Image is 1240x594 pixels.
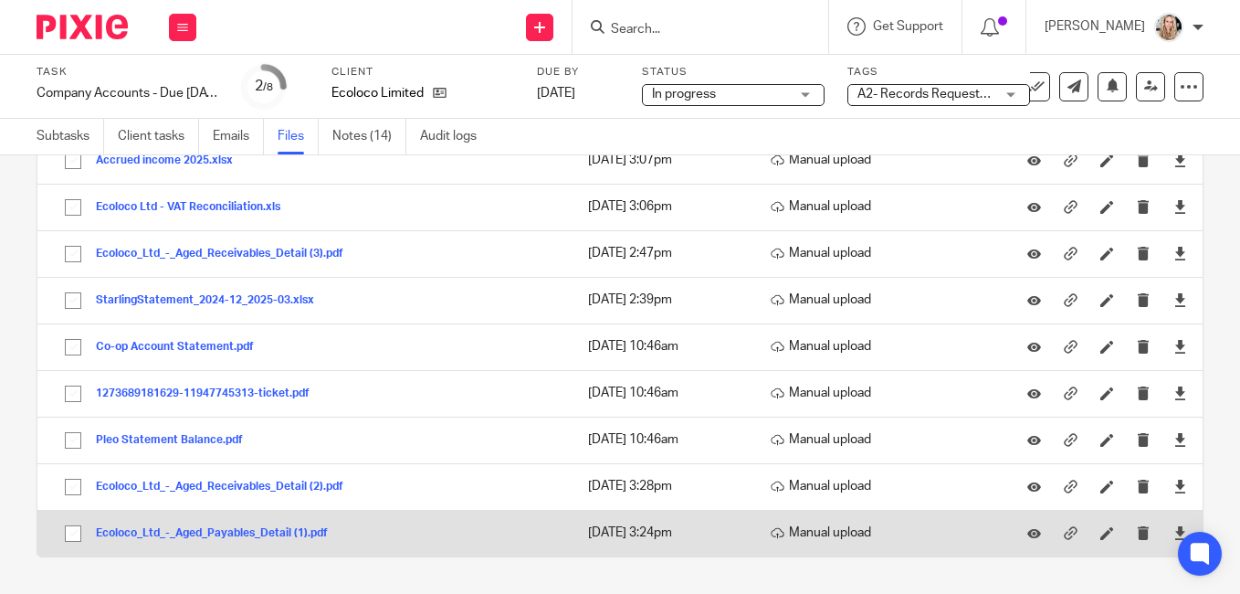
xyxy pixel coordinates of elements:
a: Download [1173,244,1187,262]
input: Select [56,283,90,318]
p: Manual upload [771,337,993,355]
input: Select [56,423,90,458]
div: Company Accounts - Due [DATE] Onwards [37,84,219,102]
p: [DATE] 3:24pm [588,524,742,542]
button: Ecoloco_Ltd_-_Aged_Receivables_Detail (3).pdf [96,248,357,260]
a: Download [1173,291,1187,309]
p: [DATE] 3:06pm [588,197,742,216]
button: Accrued income 2025.xlsx [96,154,247,167]
a: Download [1173,384,1187,402]
label: Due by [537,65,619,80]
p: [DATE] 3:28pm [588,477,742,495]
p: [DATE] 10:46am [588,430,742,449]
span: In progress [652,88,716,101]
a: Subtasks [37,119,104,154]
input: Select [56,516,90,551]
div: 2 [255,76,273,97]
p: Manual upload [771,151,993,169]
p: Manual upload [771,384,993,402]
label: Client [331,65,514,80]
a: Download [1173,197,1187,216]
a: Download [1173,151,1187,169]
button: StarlingStatement_2024-12_2025-03.xlsx [96,294,328,307]
p: Manual upload [771,477,993,495]
input: Select [56,143,90,178]
button: Pleo Statement Balance.pdf [96,434,257,447]
p: [DATE] 2:39pm [588,291,742,309]
label: Tags [847,65,1030,80]
a: Emails [213,119,264,154]
label: Task [37,65,219,80]
p: [DATE] 2:47pm [588,244,742,262]
span: A2- Records Requested + 2 [857,88,1014,101]
p: [DATE] 10:46am [588,384,742,402]
small: /8 [263,82,273,92]
div: Company Accounts - Due 1st May 2023 Onwards [37,84,219,102]
p: Manual upload [771,291,993,309]
input: Select [56,237,90,271]
img: headshoot%202.jpg [1154,13,1183,42]
p: [DATE] 10:46am [588,337,742,355]
a: Download [1173,337,1187,355]
a: Audit logs [420,119,490,154]
button: Co-op Account Statement.pdf [96,341,268,354]
input: Select [56,190,90,225]
a: Client tasks [118,119,199,154]
button: Ecoloco Ltd - VAT Reconciliation.xls [96,201,294,214]
p: [PERSON_NAME] [1045,17,1145,36]
button: 1273689181629-11947745313-ticket.pdf [96,387,323,400]
label: Status [642,65,825,80]
p: Manual upload [771,197,993,216]
img: Pixie [37,15,128,39]
a: Download [1173,477,1187,495]
button: Ecoloco_Ltd_-_Aged_Payables_Detail (1).pdf [96,527,342,540]
span: Get Support [873,20,943,33]
button: Ecoloco_Ltd_-_Aged_Receivables_Detail (2).pdf [96,481,357,493]
a: Files [278,119,319,154]
input: Select [56,470,90,504]
span: [DATE] [537,87,575,100]
p: Manual upload [771,430,993,449]
a: Download [1173,430,1187,449]
a: Notes (14) [332,119,406,154]
p: Manual upload [771,244,993,262]
p: Manual upload [771,524,993,542]
input: Select [56,377,90,411]
p: Ecoloco Limited [331,84,424,102]
input: Select [56,330,90,365]
a: Download [1173,524,1187,542]
p: [DATE] 3:07pm [588,151,742,169]
input: Search [609,22,773,38]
